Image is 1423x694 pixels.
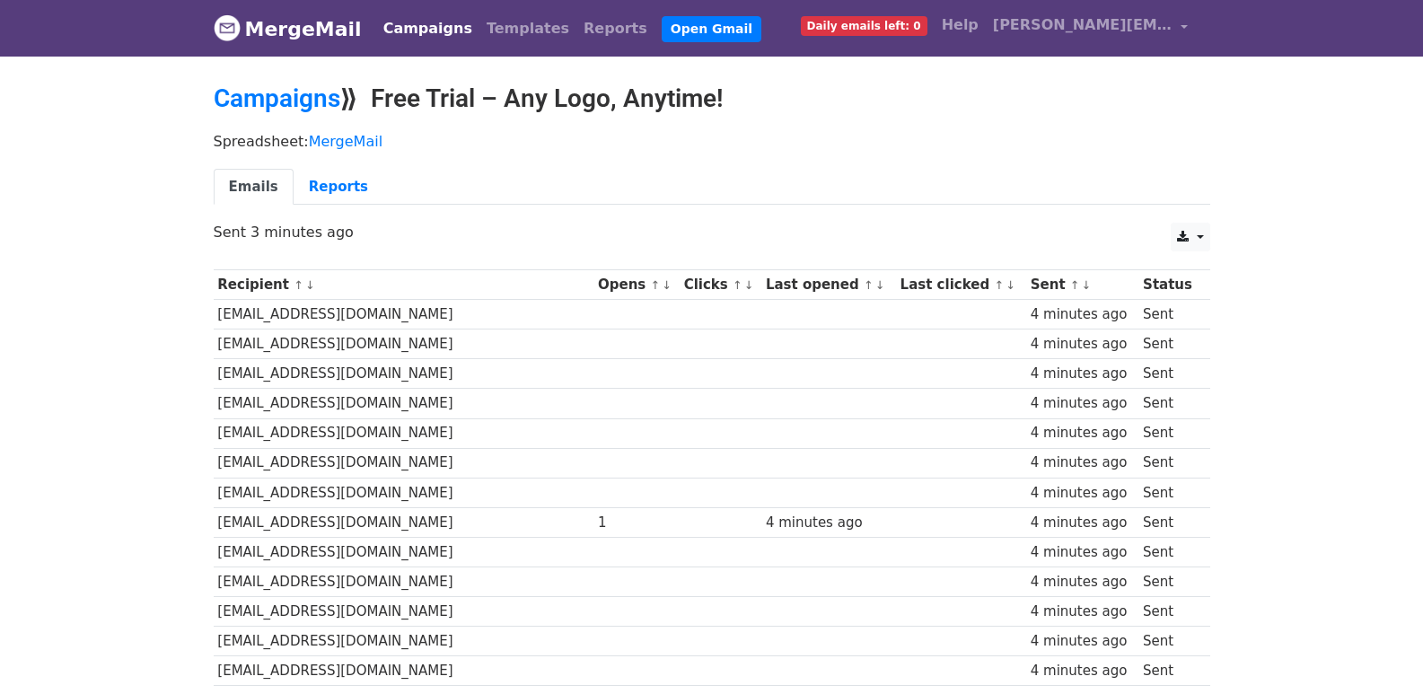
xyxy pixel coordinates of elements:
div: 4 minutes ago [1031,452,1135,473]
td: Sent [1138,627,1200,656]
td: Sent [1138,329,1200,359]
td: [EMAIL_ADDRESS][DOMAIN_NAME] [214,300,594,329]
a: Campaigns [376,11,479,47]
span: [PERSON_NAME][EMAIL_ADDRESS][DOMAIN_NAME] [993,14,1173,36]
a: ↓ [744,278,754,292]
td: [EMAIL_ADDRESS][DOMAIN_NAME] [214,537,594,567]
td: [EMAIL_ADDRESS][DOMAIN_NAME] [214,478,594,507]
th: Clicks [680,270,761,300]
td: [EMAIL_ADDRESS][DOMAIN_NAME] [214,448,594,478]
a: [PERSON_NAME][EMAIL_ADDRESS][DOMAIN_NAME] [986,7,1196,49]
td: Sent [1138,537,1200,567]
a: Emails [214,169,294,206]
a: Open Gmail [662,16,761,42]
a: ↑ [994,278,1004,292]
th: Opens [593,270,680,300]
td: Sent [1138,359,1200,389]
div: 4 minutes ago [1031,572,1135,593]
td: [EMAIL_ADDRESS][DOMAIN_NAME] [214,567,594,597]
div: 4 minutes ago [1031,513,1135,533]
td: [EMAIL_ADDRESS][DOMAIN_NAME] [214,359,594,389]
div: 4 minutes ago [1031,483,1135,504]
td: [EMAIL_ADDRESS][DOMAIN_NAME] [214,329,594,359]
td: Sent [1138,300,1200,329]
a: MergeMail [214,10,362,48]
img: MergeMail logo [214,14,241,41]
a: MergeMail [309,133,382,150]
a: ↑ [651,278,661,292]
div: 4 minutes ago [1031,602,1135,622]
td: [EMAIL_ADDRESS][DOMAIN_NAME] [214,418,594,448]
td: Sent [1138,507,1200,537]
p: Sent 3 minutes ago [214,223,1210,242]
a: ↑ [1070,278,1080,292]
th: Last clicked [896,270,1026,300]
td: [EMAIL_ADDRESS][DOMAIN_NAME] [214,627,594,656]
h2: ⟫ Free Trial – Any Logo, Anytime! [214,83,1210,114]
td: [EMAIL_ADDRESS][DOMAIN_NAME] [214,389,594,418]
td: Sent [1138,567,1200,597]
span: Daily emails left: 0 [801,16,927,36]
div: 4 minutes ago [1031,364,1135,384]
td: Sent [1138,418,1200,448]
div: 4 minutes ago [1031,423,1135,444]
td: Sent [1138,448,1200,478]
div: 1 [598,513,675,533]
td: Sent [1138,597,1200,627]
a: ↑ [864,278,874,292]
div: 4 minutes ago [1031,304,1135,325]
div: 4 minutes ago [766,513,892,533]
a: ↑ [294,278,303,292]
th: Sent [1026,270,1138,300]
a: Reports [576,11,654,47]
td: Sent [1138,656,1200,686]
td: [EMAIL_ADDRESS][DOMAIN_NAME] [214,656,594,686]
div: 4 minutes ago [1031,631,1135,652]
td: [EMAIL_ADDRESS][DOMAIN_NAME] [214,507,594,537]
a: ↓ [1082,278,1092,292]
a: ↓ [662,278,672,292]
a: Templates [479,11,576,47]
td: Sent [1138,389,1200,418]
th: Last opened [761,270,896,300]
p: Spreadsheet: [214,132,1210,151]
a: ↓ [1006,278,1015,292]
div: 4 minutes ago [1031,661,1135,681]
div: 4 minutes ago [1031,393,1135,414]
td: Sent [1138,478,1200,507]
a: ↑ [733,278,742,292]
th: Status [1138,270,1200,300]
a: Reports [294,169,383,206]
a: Daily emails left: 0 [794,7,935,43]
td: [EMAIL_ADDRESS][DOMAIN_NAME] [214,597,594,627]
a: Help [935,7,986,43]
a: ↓ [305,278,315,292]
div: 4 minutes ago [1031,542,1135,563]
a: ↓ [875,278,885,292]
th: Recipient [214,270,594,300]
a: Campaigns [214,83,340,113]
div: 4 minutes ago [1031,334,1135,355]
